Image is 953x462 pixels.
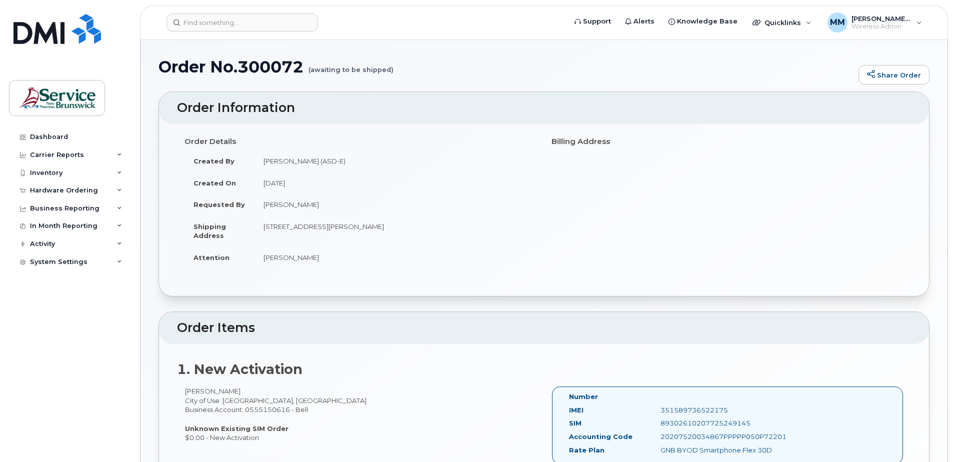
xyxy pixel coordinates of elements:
strong: Shipping Address [193,222,226,240]
td: [PERSON_NAME] [254,193,536,215]
div: 351589736522175 [653,405,781,415]
strong: Created On [193,179,236,187]
h4: Billing Address [551,137,903,146]
label: Accounting Code [569,432,632,441]
a: Share Order [858,65,929,85]
td: [PERSON_NAME] [254,246,536,268]
td: [PERSON_NAME] (ASD-E) [254,150,536,172]
strong: Unknown Existing SIM Order [185,424,288,432]
h1: Order No.300072 [158,58,853,75]
small: (awaiting to be shipped) [308,58,393,73]
strong: Created By [193,157,234,165]
td: [STREET_ADDRESS][PERSON_NAME] [254,215,536,246]
div: 89302610207725249145 [653,418,781,428]
h2: Order Information [177,101,911,115]
label: SIM [569,418,581,428]
div: [PERSON_NAME] City of Use: [GEOGRAPHIC_DATA], [GEOGRAPHIC_DATA] Business Account: 0555150616 - Be... [177,386,544,442]
h2: Order Items [177,321,911,335]
strong: Requested By [193,200,245,208]
div: GNB BYOD Smartphone Flex 30D [653,445,781,455]
td: [DATE] [254,172,536,194]
label: Rate Plan [569,445,604,455]
h4: Order Details [184,137,536,146]
div: 20207520034867PPPPP050P72201 [653,432,781,441]
label: IMEI [569,405,583,415]
strong: 1. New Activation [177,361,302,377]
label: Number [569,392,598,401]
strong: Attention [193,253,229,261]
